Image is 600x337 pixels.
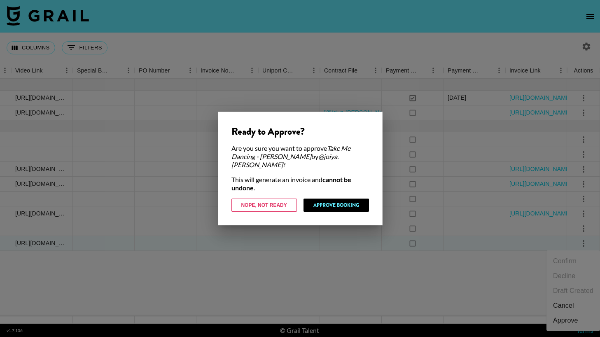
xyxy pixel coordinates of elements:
[231,199,297,212] button: Nope, Not Ready
[231,152,339,168] em: @ joiya.[PERSON_NAME]
[231,176,351,192] strong: cannot be undone
[231,144,350,160] em: Take Me Dancing - [PERSON_NAME]
[231,176,369,192] div: This will generate an invoice and .
[231,144,369,169] div: Are you sure you want to approve by ?
[231,125,369,138] div: Ready to Approve?
[304,199,369,212] button: Approve Booking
